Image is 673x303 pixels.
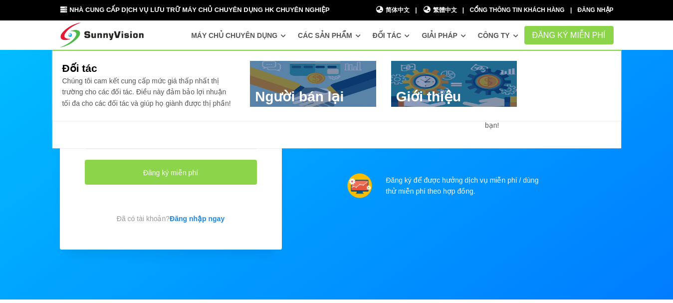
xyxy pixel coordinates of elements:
font: Nhà cung cấp dịch vụ lưu trữ máy chủ chuyên dụng HK chuyên nghiệp [69,6,329,13]
font: Các sản phẩm [298,31,352,39]
img: support.png [347,173,372,198]
font: Chúng tôi cam kết cung cấp mức giá thấp nhất thị trường cho các đối tác. Điều này đảm bảo lợi nhu... [62,77,230,107]
a: Công ty [478,26,518,44]
font: Công ty [478,31,510,39]
font: Đăng ký để được hưởng dịch vụ miễn phí / dùng thử miễn phí theo hợp đồng. [386,176,539,195]
font: | [415,6,417,13]
font: 繁體中文 [433,6,457,13]
font: Đối tác [62,62,97,74]
font: | [462,6,464,13]
font: Đăng ký miễn phí [143,168,198,176]
a: Đăng ký MIỄN PHÍ [524,26,614,44]
font: Đối tác [373,31,402,39]
a: Giải pháp [422,26,465,44]
font: Đăng ký MIỄN PHÍ [532,31,606,39]
div: Đối tác [52,50,621,121]
font: Đã có tài khoản? [117,215,170,223]
font: | [570,6,572,13]
a: Máy chủ chuyên dụng [191,26,286,44]
font: Giải pháp [422,31,457,39]
font: Máy chủ chuyên dụng [191,31,277,39]
a: 简体中文 [376,5,410,15]
button: Đăng ký miễn phí [85,160,257,185]
a: 繁體中文 [423,5,457,15]
a: Đăng nhập ngay [170,215,224,223]
a: Các sản phẩm [298,26,361,44]
a: Đối tác [373,26,410,44]
font: 简体中文 [386,6,410,13]
a: Cổng thông tin khách hàng [470,6,565,13]
a: Đăng nhập [578,6,614,13]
